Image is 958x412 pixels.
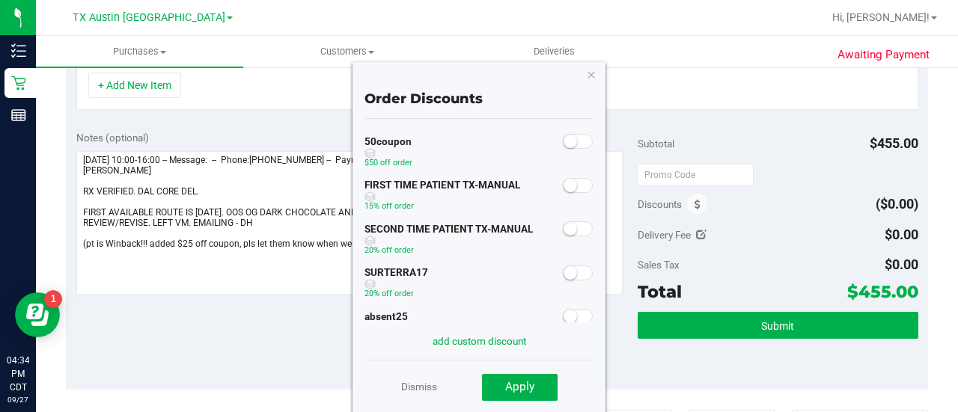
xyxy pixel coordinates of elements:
[11,76,26,90] inline-svg: Retail
[36,36,243,67] a: Purchases
[76,132,149,144] span: Notes (optional)
[364,158,412,167] span: $50 off order
[638,312,918,339] button: Submit
[364,289,414,298] span: 20% off order
[885,227,918,242] span: $0.00
[364,222,533,262] div: SECOND TIME PATIENT TX-MANUAL
[876,196,918,212] span: ($0.00)
[433,335,526,347] a: add custom discount
[364,279,428,289] span: discount can be used with other discounts
[638,281,682,302] span: Total
[73,11,225,24] span: TX Austin [GEOGRAPHIC_DATA]
[36,45,243,58] span: Purchases
[11,108,26,123] inline-svg: Reports
[638,191,682,218] span: Discounts
[451,36,658,67] a: Deliveries
[88,73,181,98] button: + Add New Item
[505,380,534,393] span: Apply
[364,135,412,175] div: 50coupon
[482,374,558,401] button: Apply
[364,191,520,202] span: discount can be used with other discounts
[832,11,930,23] span: Hi, [PERSON_NAME]!
[870,135,918,151] span: $455.00
[364,310,412,350] div: absent25
[11,43,26,58] inline-svg: Inventory
[364,245,414,255] span: 20% off order
[7,354,29,394] p: 04:34 PM CDT
[838,46,930,64] span: Awaiting Payment
[244,45,450,58] span: Customers
[638,259,680,271] span: Sales Tax
[7,394,29,405] p: 09/27
[513,45,595,58] span: Deliveries
[364,265,428,306] div: SURTERRA17
[696,230,707,240] i: Edit Delivery Fee
[847,281,918,302] span: $455.00
[15,292,60,337] iframe: Resource center
[364,92,594,107] h4: Order Discounts
[638,164,754,186] input: Promo Code
[243,36,451,67] a: Customers
[401,373,437,400] a: Dismiss
[364,236,533,246] span: discount can be used with other discounts
[638,229,691,241] span: Delivery Fee
[761,320,794,332] span: Submit
[364,201,414,211] span: 15% off order
[44,290,62,308] iframe: Resource center unread badge
[364,178,520,218] div: FIRST TIME PATIENT TX-MANUAL
[885,256,918,272] span: $0.00
[638,138,674,150] span: Subtotal
[364,148,412,159] span: discount can be used with other discounts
